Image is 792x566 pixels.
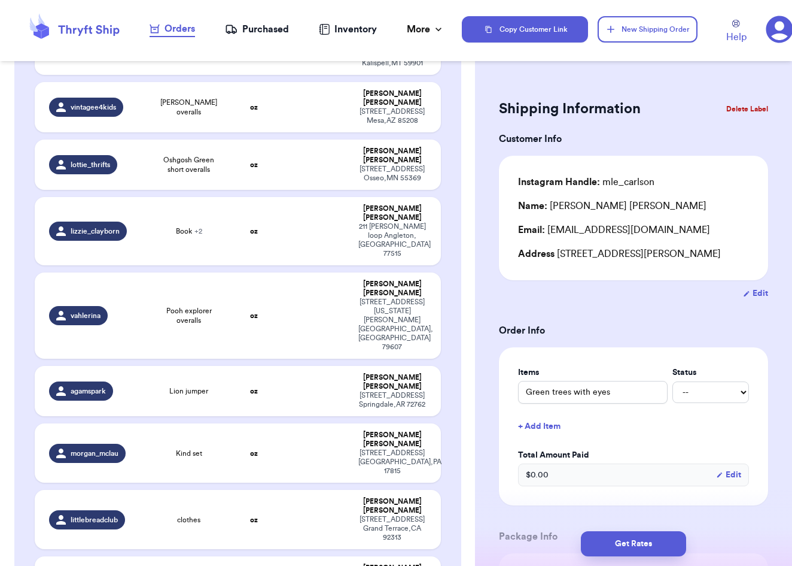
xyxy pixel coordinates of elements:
a: Help [726,20,747,44]
div: [PERSON_NAME] [PERSON_NAME] [358,204,426,222]
div: Orders [150,22,195,36]
h2: Shipping Information [499,99,641,119]
h3: Order Info [499,323,768,338]
button: + Add Item [513,413,754,440]
div: mle_carlson [518,175,654,189]
div: [STREET_ADDRESS] Springdale , AR 72762 [358,391,426,409]
strong: oz [250,388,258,395]
span: Kind set [176,449,202,458]
span: Lion jumper [169,386,208,396]
strong: oz [250,228,258,235]
strong: oz [250,312,258,319]
div: [PERSON_NAME] [PERSON_NAME] [358,373,426,391]
span: Address [518,249,555,259]
label: Items [518,367,668,379]
span: $ 0.00 [526,469,549,481]
h3: Customer Info [499,132,768,146]
span: littlebreadclub [71,515,118,525]
strong: oz [250,516,258,523]
div: [PERSON_NAME] [PERSON_NAME] [358,431,426,449]
span: + 2 [194,228,202,235]
span: clothes [177,515,200,525]
div: [PERSON_NAME] [PERSON_NAME] [358,497,426,515]
label: Total Amount Paid [518,449,749,461]
span: vahlerina [71,311,100,320]
button: Edit [716,469,741,481]
span: vintagee4kids [71,102,116,112]
button: Edit [743,287,768,299]
span: agamspark [71,386,106,396]
button: Copy Customer Link [462,16,587,43]
span: Oshgosh Green short overalls [156,155,223,174]
span: Name: [518,201,547,211]
div: [PERSON_NAME] [PERSON_NAME] [358,147,426,165]
span: [PERSON_NAME] overalls [156,98,223,117]
div: [STREET_ADDRESS] Grand Terrace , CA 92313 [358,515,426,542]
button: Get Rates [581,531,686,556]
a: Orders [150,22,195,37]
span: Instagram Handle: [518,177,600,187]
div: [PERSON_NAME] [PERSON_NAME] [358,89,426,107]
div: [STREET_ADDRESS][US_STATE] [PERSON_NAME][GEOGRAPHIC_DATA] , [GEOGRAPHIC_DATA] 79607 [358,298,426,352]
a: Inventory [319,22,377,37]
span: morgan_mclau [71,449,118,458]
div: [STREET_ADDRESS][PERSON_NAME] [518,247,749,261]
span: lizzie_clayborn [71,226,120,236]
button: Delete Label [721,96,773,122]
div: [STREET_ADDRESS] Osseo , MN 55369 [358,165,426,183]
div: [PERSON_NAME] [PERSON_NAME] [358,280,426,298]
label: Status [672,367,749,379]
div: [PERSON_NAME] [PERSON_NAME] [518,199,706,213]
strong: oz [250,161,258,168]
span: Help [726,30,747,44]
div: [EMAIL_ADDRESS][DOMAIN_NAME] [518,223,749,237]
div: More [407,22,444,37]
div: [STREET_ADDRESS] Mesa , AZ 85208 [358,107,426,125]
button: New Shipping Order [598,16,697,43]
span: Book [176,226,202,236]
span: lottie_thrifts [71,160,110,170]
a: Purchased [225,22,289,37]
div: 211 [PERSON_NAME] loop Angleton , [GEOGRAPHIC_DATA] 77515 [358,222,426,258]
span: Pooh explorer overalls [156,306,223,325]
div: [STREET_ADDRESS] [GEOGRAPHIC_DATA] , PA 17815 [358,449,426,476]
span: Email: [518,225,545,235]
strong: oz [250,104,258,111]
strong: oz [250,450,258,457]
